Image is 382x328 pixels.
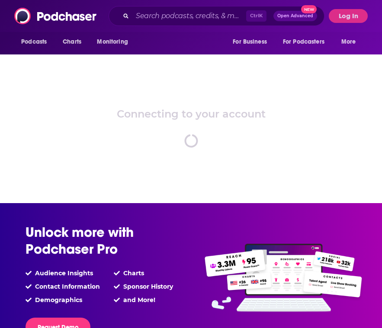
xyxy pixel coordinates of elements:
img: Pro Features [200,243,367,312]
span: Open Advanced [277,14,313,18]
span: For Podcasters [283,36,324,48]
button: open menu [15,34,58,50]
li: Demographics [26,296,100,304]
span: Monitoring [97,36,128,48]
li: and More! [114,296,173,304]
span: More [341,36,356,48]
button: open menu [335,34,367,50]
div: Connecting to your account [117,108,266,120]
img: Podchaser - Follow, Share and Rate Podcasts [14,8,97,24]
li: Audience Insights [26,269,100,277]
span: Ctrl K [246,10,266,22]
span: Charts [63,36,81,48]
li: Charts [114,269,173,277]
button: Log In [329,9,368,23]
li: Sponsor History [114,283,173,290]
h2: Unlock more with Podchaser Pro [26,224,199,258]
button: Open AdvancedNew [273,11,317,21]
a: Charts [57,34,87,50]
button: open menu [91,34,139,50]
button: open menu [277,34,337,50]
div: Search podcasts, credits, & more... [109,6,324,26]
span: New [301,5,317,13]
li: Contact Information [26,283,100,290]
input: Search podcasts, credits, & more... [132,9,246,23]
span: Podcasts [21,36,47,48]
button: open menu [227,34,278,50]
span: For Business [233,36,267,48]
